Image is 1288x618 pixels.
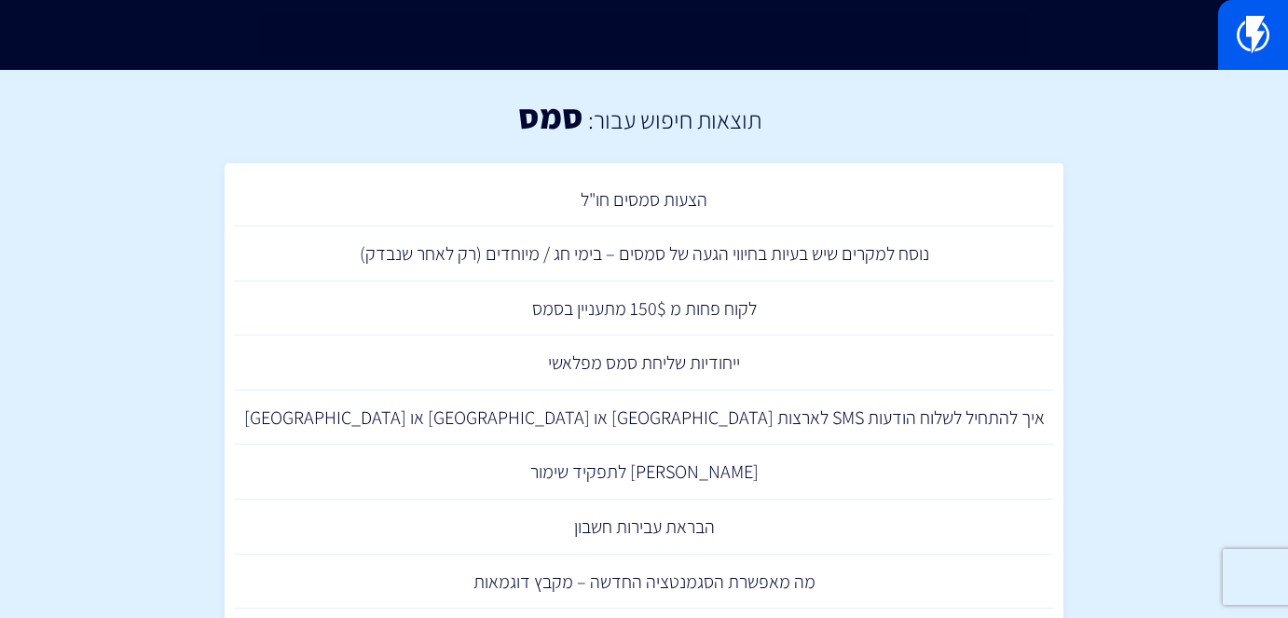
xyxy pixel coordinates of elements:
[234,227,1054,282] a: נוסח למקרים שיש בעיות בחיווי הגעה של סמסים – בימי חג / מיוחדים (רק לאחר שנבדק)
[234,282,1054,336] a: לקוח פחות מ 150$ מתעניין בסמס
[518,98,583,135] h1: סמס
[234,445,1054,500] a: [PERSON_NAME] לתפקיד שימור
[257,14,1030,57] input: חיפוש מהיר...
[234,391,1054,446] a: איך להתחיל לשלוח הודעות SMS לארצות [GEOGRAPHIC_DATA] או [GEOGRAPHIC_DATA] או [GEOGRAPHIC_DATA]
[583,106,761,133] h2: תוצאות חיפוש עבור:
[234,336,1054,391] a: ייחודיות שליחת סמס מפלאשי
[234,500,1054,555] a: הבראת עבירות חשבון
[234,555,1054,610] a: מה מאפשרת הסגמנטציה החדשה – מקבץ דוגמאות
[234,172,1054,227] a: הצעות סמסים חו"ל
